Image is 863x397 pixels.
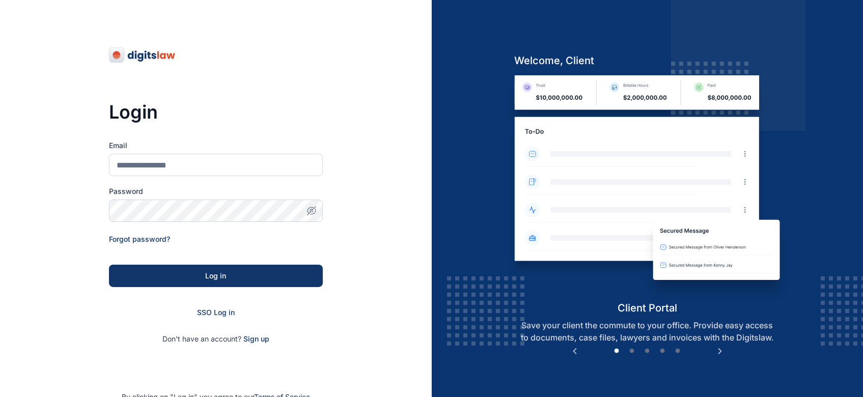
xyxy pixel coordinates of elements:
button: 2 [627,346,637,356]
button: Log in [109,265,323,287]
h3: Login [109,102,323,122]
label: Email [109,140,323,151]
a: Sign up [243,334,269,343]
button: Next [715,346,725,356]
a: SSO Log in [197,308,235,317]
span: Sign up [243,334,269,344]
button: 4 [657,346,667,356]
img: digitslaw-logo [109,47,176,63]
div: Log in [125,271,307,281]
button: Previous [570,346,580,356]
p: Don't have an account? [109,334,323,344]
button: 1 [611,346,622,356]
label: Password [109,186,323,196]
button: 5 [673,346,683,356]
h5: client portal [506,301,789,315]
button: 3 [642,346,652,356]
a: Forgot password? [109,235,170,243]
h5: welcome, client [506,53,789,68]
img: client-portal [506,75,789,301]
p: Save your client the commute to your office. Provide easy access to documents, case files, lawyer... [506,319,789,344]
